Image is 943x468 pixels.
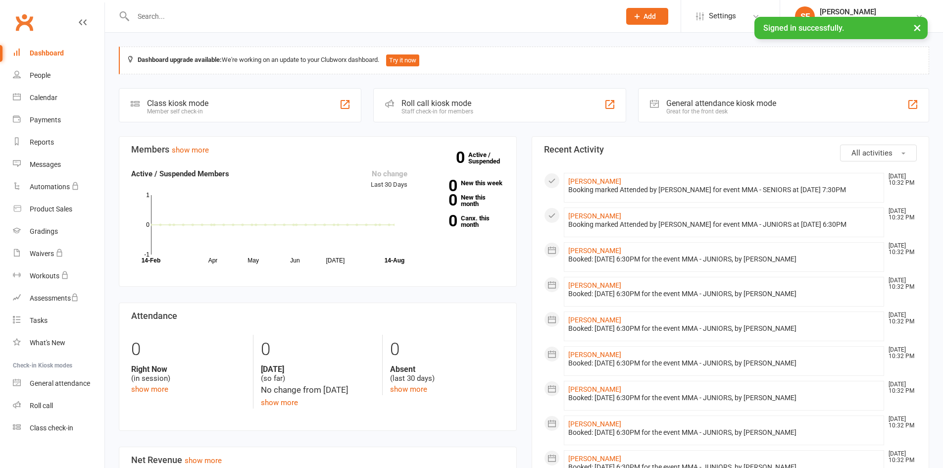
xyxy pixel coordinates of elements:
[13,87,104,109] a: Calendar
[131,385,168,394] a: show more
[884,312,916,325] time: [DATE] 10:32 PM
[568,351,621,359] a: [PERSON_NAME]
[468,144,512,172] a: 0Active / Suspended
[30,316,48,324] div: Tasks
[544,145,917,155] h3: Recent Activity
[568,420,621,428] a: [PERSON_NAME]
[884,243,916,256] time: [DATE] 10:32 PM
[30,138,54,146] div: Reports
[13,198,104,220] a: Product Sales
[30,49,64,57] div: Dashboard
[422,193,457,208] strong: 0
[908,17,926,38] button: ×
[13,42,104,64] a: Dashboard
[666,99,776,108] div: General attendance kiosk mode
[422,178,457,193] strong: 0
[130,9,613,23] input: Search...
[422,215,504,228] a: 0Canx. this month
[884,381,916,394] time: [DATE] 10:32 PM
[30,379,90,387] div: General attendance
[30,424,73,432] div: Class check-in
[147,99,208,108] div: Class kiosk mode
[820,16,915,25] div: Raptor MMA Combat Academy
[30,227,58,235] div: Gradings
[131,145,504,155] h3: Members
[884,277,916,290] time: [DATE] 10:32 PM
[13,220,104,243] a: Gradings
[568,290,880,298] div: Booked: [DATE] 6:30PM for the event MMA - JUNIORS, by [PERSON_NAME]
[131,335,246,364] div: 0
[131,455,504,465] h3: Net Revenue
[568,186,880,194] div: Booking marked Attended by [PERSON_NAME] for event MMA - SENIORS at [DATE] 7:30PM
[795,6,815,26] div: SF
[390,335,504,364] div: 0
[30,339,65,347] div: What's New
[401,99,473,108] div: Roll call kiosk mode
[131,169,229,178] strong: Active / Suspended Members
[390,385,427,394] a: show more
[568,394,880,402] div: Booked: [DATE] 6:30PM for the event MMA - JUNIORS, by [PERSON_NAME]
[147,108,208,115] div: Member self check-in
[709,5,736,27] span: Settings
[138,56,222,63] strong: Dashboard upgrade available:
[13,131,104,154] a: Reports
[763,23,844,33] span: Signed in successfully.
[568,428,880,437] div: Booked: [DATE] 6:30PM for the event MMA - JUNIORS, by [PERSON_NAME]
[30,71,50,79] div: People
[13,310,104,332] a: Tasks
[568,220,880,229] div: Booking marked Attended by [PERSON_NAME] for event MMA - JUNIORS at [DATE] 6:30PM
[840,145,917,161] button: All activities
[666,108,776,115] div: Great for the front desk
[626,8,668,25] button: Add
[386,54,419,66] button: Try it now
[261,335,375,364] div: 0
[568,212,621,220] a: [PERSON_NAME]
[30,250,54,258] div: Waivers
[422,180,504,186] a: 0New this week
[13,332,104,354] a: What's New
[13,287,104,310] a: Assessments
[12,10,37,35] a: Clubworx
[30,160,61,168] div: Messages
[119,47,929,74] div: We're working on an update to your Clubworx dashboard.
[371,168,407,190] div: Last 30 Days
[884,173,916,186] time: [DATE] 10:32 PM
[30,116,61,124] div: Payments
[13,372,104,395] a: General attendance kiosk mode
[30,94,57,102] div: Calendar
[30,294,79,302] div: Assessments
[568,255,880,263] div: Booked: [DATE] 6:30PM for the event MMA - JUNIORS, by [PERSON_NAME]
[568,281,621,289] a: [PERSON_NAME]
[13,243,104,265] a: Waivers
[568,177,621,185] a: [PERSON_NAME]
[13,417,104,439] a: Class kiosk mode
[820,7,915,16] div: [PERSON_NAME]
[568,455,621,463] a: [PERSON_NAME]
[131,364,246,383] div: (in session)
[422,194,504,207] a: 0New this month
[568,316,621,324] a: [PERSON_NAME]
[884,451,916,464] time: [DATE] 10:32 PM
[568,324,880,333] div: Booked: [DATE] 6:30PM for the event MMA - JUNIORS, by [PERSON_NAME]
[261,364,375,374] strong: [DATE]
[13,395,104,417] a: Roll call
[884,416,916,429] time: [DATE] 10:32 PM
[131,311,504,321] h3: Attendance
[884,347,916,360] time: [DATE] 10:32 PM
[261,364,375,383] div: (so far)
[13,109,104,131] a: Payments
[185,456,222,465] a: show more
[30,402,53,410] div: Roll call
[13,176,104,198] a: Automations
[30,205,72,213] div: Product Sales
[131,364,246,374] strong: Right Now
[30,183,70,191] div: Automations
[13,265,104,287] a: Workouts
[422,213,457,228] strong: 0
[456,150,468,165] strong: 0
[644,12,656,20] span: Add
[261,383,375,397] div: No change from [DATE]
[172,146,209,155] a: show more
[401,108,473,115] div: Staff check-in for members
[13,64,104,87] a: People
